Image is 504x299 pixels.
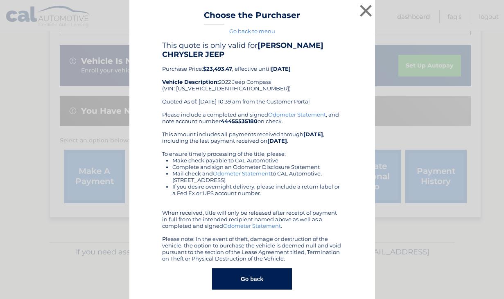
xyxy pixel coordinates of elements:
button: Go back [212,268,292,290]
li: If you desire overnight delivery, please include a return label or a Fed Ex or UPS account number. [172,183,342,196]
a: Odometer Statement [268,111,326,118]
a: Odometer Statement [213,170,271,177]
b: [PERSON_NAME] CHRYSLER JEEP [162,41,323,59]
li: Mail check and to CAL Automotive, [STREET_ADDRESS] [172,170,342,183]
li: Complete and sign an Odometer Disclosure Statement [172,164,342,170]
button: × [358,2,374,19]
b: 44455535180 [221,118,258,124]
h3: Choose the Purchaser [204,10,300,25]
div: Purchase Price: , effective until 2022 Jeep Compass (VIN: [US_VEHICLE_IDENTIFICATION_NUMBER]) Quo... [162,41,342,111]
strong: Vehicle Description: [162,79,219,85]
h4: This quote is only valid for [162,41,342,59]
b: [DATE] [267,137,287,144]
b: [DATE] [271,65,291,72]
b: [DATE] [303,131,323,137]
li: Make check payable to CAL Automotive [172,157,342,164]
div: Please include a completed and signed , and note account number on check. This amount includes al... [162,111,342,262]
a: Odometer Statement [223,223,281,229]
b: $23,493.47 [203,65,232,72]
a: Go back to menu [229,28,275,34]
